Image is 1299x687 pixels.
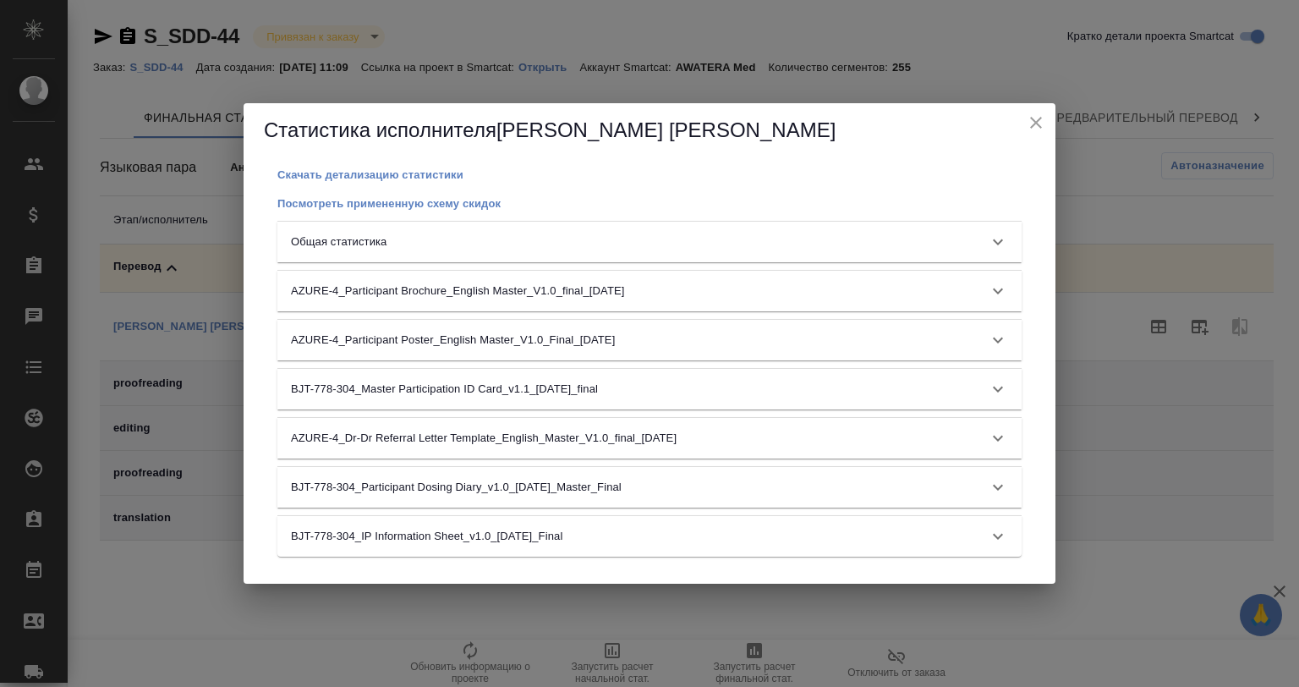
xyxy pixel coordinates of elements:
p: Общая статистика [291,234,386,250]
p: AZURE-4_Participant Brochure_English Master_V1.0_final_[DATE] [291,283,625,300]
h5: Статистика исполнителя [PERSON_NAME] [PERSON_NAME] [264,117,1035,144]
div: BJT-778-304_IP Information Sheet_v1.0_[DATE]_Final [277,516,1022,557]
p: Посмотреть примененную схему скидок [277,197,501,210]
p: BJT-778-304_IP Information Sheet_v1.0_[DATE]_Final [291,528,562,545]
p: AZURE-4_Participant Poster_English Master_V1.0_Final_[DATE] [291,332,615,349]
p: BJT-778-304_Master Participation ID Card_v1.1_[DATE]_final [291,381,598,398]
div: BJT-778-304_Participant Dosing Diary_v1.0_[DATE]_Master_Final [277,467,1022,508]
p: BJT-778-304_Participant Dosing Diary_v1.0_[DATE]_Master_Final [291,479,622,496]
div: AZURE-4_Dr-Dr Referral Letter Template_English_Master_V1.0_final_[DATE] [277,418,1022,459]
div: BJT-778-304_Master Participation ID Card_v1.1_[DATE]_final [277,369,1022,409]
button: close [1023,110,1049,135]
a: Посмотреть примененную схему скидок [277,195,501,210]
button: Скачать детализацию статистики [277,167,463,184]
p: Скачать детализацию статистики [277,168,463,181]
div: AZURE-4_Participant Poster_English Master_V1.0_Final_[DATE] [277,320,1022,360]
p: AZURE-4_Dr-Dr Referral Letter Template_English_Master_V1.0_final_[DATE] [291,430,677,447]
div: AZURE-4_Participant Brochure_English Master_V1.0_final_[DATE] [277,271,1022,311]
div: Общая статистика [277,222,1022,262]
